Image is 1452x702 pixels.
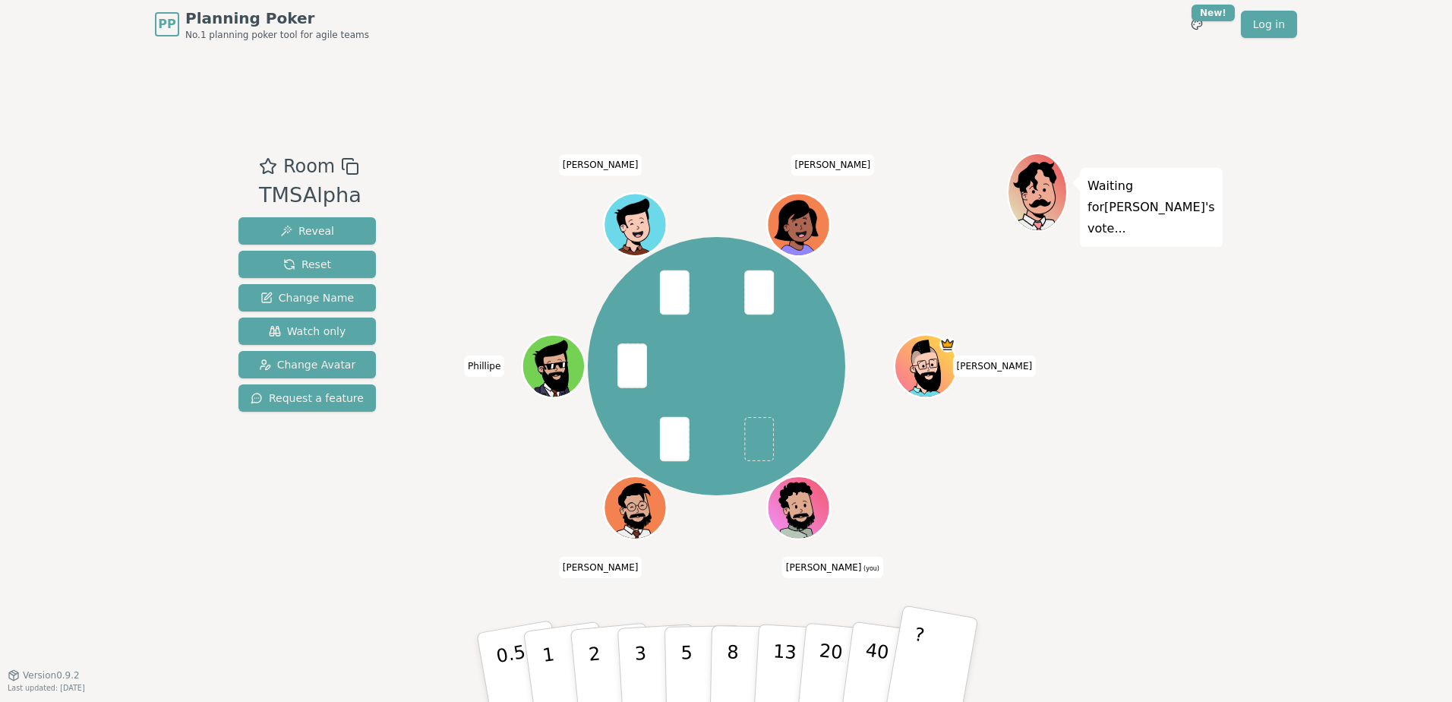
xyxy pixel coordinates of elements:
span: Click to change your name [952,356,1036,377]
div: New! [1192,5,1235,21]
a: PPPlanning PokerNo.1 planning poker tool for agile teams [155,8,369,41]
span: (you) [862,565,880,572]
span: Change Avatar [259,357,356,372]
span: Watch only [269,324,346,339]
span: Click to change your name [464,356,504,377]
span: Reset [283,257,331,272]
button: Add as favourite [259,153,277,180]
button: Request a feature [238,384,376,412]
span: Click to change your name [782,557,883,578]
button: Change Name [238,284,376,311]
span: Last updated: [DATE] [8,684,85,692]
span: Room [283,153,335,180]
span: Click to change your name [791,154,875,175]
button: Watch only [238,318,376,345]
button: Reveal [238,217,376,245]
span: PP [158,15,175,33]
span: Request a feature [251,391,364,406]
span: No.1 planning poker tool for agile teams [185,29,369,41]
span: Planning Poker [185,8,369,29]
button: New! [1183,11,1211,38]
span: Version 0.9.2 [23,669,80,681]
button: Reset [238,251,376,278]
button: Click to change your avatar [769,478,828,537]
button: Change Avatar [238,351,376,378]
div: TMSAlpha [259,180,361,211]
a: Log in [1241,11,1297,38]
span: Reveal [280,223,334,239]
span: Toce is the host [939,337,955,353]
button: Version0.9.2 [8,669,80,681]
p: Waiting for [PERSON_NAME] 's vote... [1087,175,1215,239]
span: Change Name [260,290,354,305]
span: Click to change your name [559,557,642,578]
span: Click to change your name [559,154,642,175]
